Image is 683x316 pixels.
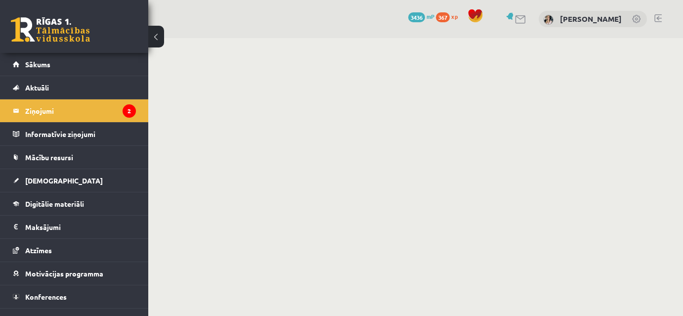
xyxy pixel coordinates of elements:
a: Rīgas 1. Tālmācības vidusskola [11,17,90,42]
span: Sākums [25,60,50,69]
span: [DEMOGRAPHIC_DATA] [25,176,103,185]
a: Ziņojumi2 [13,99,136,122]
span: mP [427,12,434,20]
a: Sākums [13,53,136,76]
legend: Informatīvie ziņojumi [25,123,136,145]
legend: Ziņojumi [25,99,136,122]
span: Atzīmes [25,246,52,255]
legend: Maksājumi [25,216,136,238]
a: Digitālie materiāli [13,192,136,215]
a: Atzīmes [13,239,136,262]
a: [DEMOGRAPHIC_DATA] [13,169,136,192]
a: [PERSON_NAME] [560,14,622,24]
a: 367 xp [436,12,463,20]
span: Digitālie materiāli [25,199,84,208]
span: Konferences [25,292,67,301]
span: 367 [436,12,450,22]
a: Konferences [13,285,136,308]
a: Informatīvie ziņojumi [13,123,136,145]
span: Motivācijas programma [25,269,103,278]
span: xp [451,12,458,20]
a: Mācību resursi [13,146,136,169]
a: Aktuāli [13,76,136,99]
span: Mācību resursi [25,153,73,162]
span: 3436 [408,12,425,22]
img: Arta Kalniņa [544,15,554,25]
a: Motivācijas programma [13,262,136,285]
a: 3436 mP [408,12,434,20]
span: Aktuāli [25,83,49,92]
a: Maksājumi [13,216,136,238]
i: 2 [123,104,136,118]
